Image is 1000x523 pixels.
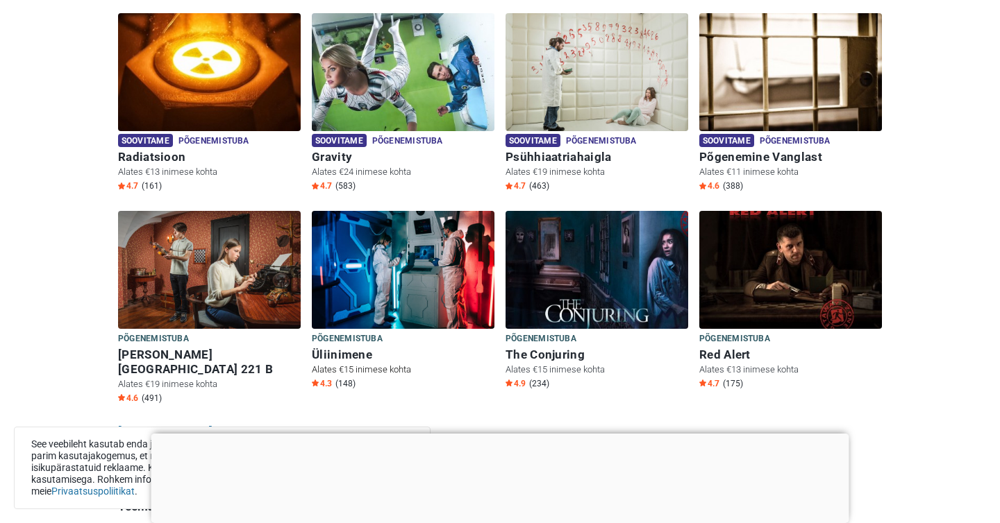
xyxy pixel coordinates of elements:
span: 4.3 [312,378,332,389]
img: Üliinimene [312,211,494,329]
a: Red Alert Põgenemistuba Red Alert Alates €13 inimese kohta Star4.7 (175) [699,211,882,392]
h6: The Conjuring [506,348,688,362]
p: Alates €13 inimese kohta [118,166,301,178]
span: Soovitame [118,134,173,147]
span: Põgenemistuba [699,332,770,347]
span: Põgenemistuba [312,332,383,347]
span: (388) [723,180,743,191]
img: Psühhiaatriahaigla [506,13,688,131]
span: Põgenemistuba [566,134,637,149]
img: Baker Street 221 B [118,211,301,329]
span: 4.9 [506,378,526,389]
p: Alates €11 inimese kohta [699,166,882,178]
a: Baker Street 221 B Põgenemistuba [PERSON_NAME][GEOGRAPHIC_DATA] 221 B Alates €19 inimese kohta St... [118,211,301,406]
h6: Red Alert [699,348,882,362]
span: Soovitame [699,134,754,147]
img: Red Alert [699,211,882,329]
img: Gravity [312,13,494,131]
h6: Radiatsioon [118,150,301,164]
a: Radiatsioon Soovitame Põgenemistuba Radiatsioon Alates €13 inimese kohta Star4.7 (161) [118,13,301,194]
a: Üliinimene Põgenemistuba Üliinimene Alates €15 inimese kohta Star4.3 (148) [312,211,494,392]
span: (234) [529,378,549,389]
h6: Psühhiaatriahaigla [506,150,688,164]
img: Star [118,182,125,189]
span: Soovitame [506,134,560,147]
img: Star [506,182,512,189]
img: Star [312,379,319,386]
span: (583) [335,180,356,191]
span: 4.6 [118,393,138,404]
p: Alates €24 inimese kohta [312,166,494,178]
span: (175) [723,378,743,389]
p: Alates €19 inimese kohta [118,378,301,391]
h6: Üliinimene [312,348,494,362]
span: Põgenemistuba [760,134,831,149]
span: 4.7 [118,180,138,191]
p: Alates €15 inimese kohta [312,363,494,376]
img: Star [312,182,319,189]
img: Radiatsioon [118,13,301,131]
a: [PERSON_NAME] (10+) > [118,423,255,441]
a: Psühhiaatriahaigla Soovitame Põgenemistuba Psühhiaatriahaigla Alates €19 inimese kohta Star4.7 (463) [506,13,688,194]
span: Põgenemistuba [372,134,443,149]
img: The Conjuring [506,211,688,329]
h6: Põgenemine Vanglast [699,150,882,164]
img: Star [118,394,125,401]
div: See veebileht kasutab enda ja kolmandate osapoolte küpsiseid, et tuua sinuni parim kasutajakogemu... [14,427,431,509]
span: 4.7 [699,378,719,389]
iframe: Advertisement [151,434,849,520]
h6: Gravity [312,150,494,164]
span: (491) [142,393,162,404]
span: (161) [142,180,162,191]
span: (148) [335,378,356,389]
span: 4.7 [312,180,332,191]
span: (463) [529,180,549,191]
img: Star [699,182,706,189]
span: 4.6 [699,180,719,191]
p: Alates €15 inimese kohta [506,363,688,376]
span: Põgenemistuba [506,332,576,347]
p: Alates €13 inimese kohta [699,363,882,376]
h6: [PERSON_NAME][GEOGRAPHIC_DATA] 221 B [118,348,301,377]
p: Alates €19 inimese kohta [506,166,688,178]
a: Põgenemine Vanglast Soovitame Põgenemistuba Põgenemine Vanglast Alates €11 inimese kohta Star4.6 ... [699,13,882,194]
span: Soovitame [312,134,367,147]
span: Põgenemistuba [178,134,249,149]
span: Põgenemistuba [118,332,189,347]
img: Põgenemine Vanglast [699,13,882,131]
img: Star [506,379,512,386]
span: 4.7 [506,180,526,191]
a: The Conjuring Põgenemistuba The Conjuring Alates €15 inimese kohta Star4.9 (234) [506,211,688,392]
a: Privaatsuspoliitikat [51,486,135,497]
img: Star [699,379,706,386]
a: Gravity Soovitame Põgenemistuba Gravity Alates €24 inimese kohta Star4.7 (583) [312,13,494,194]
